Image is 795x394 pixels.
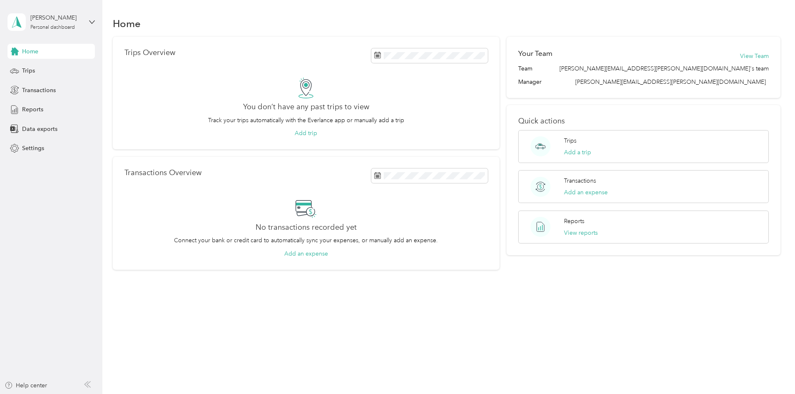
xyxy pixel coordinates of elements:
[256,223,357,232] h2: No transactions recorded yet
[22,105,43,114] span: Reports
[748,347,795,394] iframe: Everlance-gr Chat Button Frame
[518,64,532,73] span: Team
[30,25,75,30] div: Personal dashboard
[5,381,47,390] button: Help center
[22,144,44,153] span: Settings
[174,236,438,245] p: Connect your bank or credit card to automatically sync your expenses, or manually add an expense.
[124,168,201,177] p: Transactions Overview
[564,136,576,145] p: Trips
[518,117,769,125] p: Quick actions
[564,188,608,197] button: Add an expense
[124,48,175,57] p: Trips Overview
[22,66,35,75] span: Trips
[564,176,596,185] p: Transactions
[22,125,57,133] span: Data exports
[564,148,591,157] button: Add a trip
[518,78,542,86] span: Manager
[518,48,552,59] h2: Your Team
[564,217,584,226] p: Reports
[284,249,328,258] button: Add an expense
[30,13,82,22] div: [PERSON_NAME]
[575,78,766,85] span: [PERSON_NAME][EMAIL_ADDRESS][PERSON_NAME][DOMAIN_NAME]
[559,64,769,73] span: [PERSON_NAME][EMAIL_ADDRESS][PERSON_NAME][DOMAIN_NAME]'s team
[740,52,769,60] button: View Team
[22,86,56,95] span: Transactions
[243,103,369,111] h2: You don’t have any past trips to view
[564,228,598,237] button: View reports
[295,129,317,138] button: Add trip
[22,47,38,56] span: Home
[208,116,404,125] p: Track your trips automatically with the Everlance app or manually add a trip
[113,19,141,28] h1: Home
